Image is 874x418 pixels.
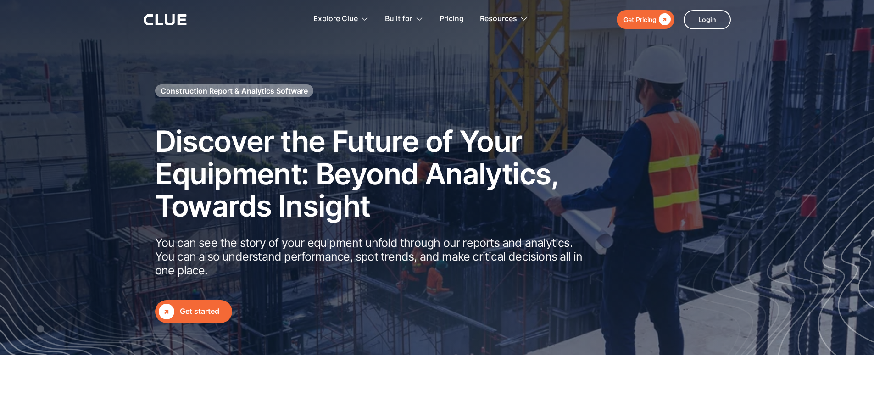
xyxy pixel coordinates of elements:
div: Get started [180,306,228,317]
div: Built for [385,5,423,33]
h1: Construction Report & Analytics Software [161,86,308,96]
a: Get Pricing [617,10,674,29]
h2: Discover the Future of Your Equipment: Beyond Analytics, Towards Insight [155,125,591,222]
img: Construction fleet management software [671,83,874,355]
div:  [159,304,174,319]
div: Explore Clue [313,5,358,33]
a: Pricing [440,5,464,33]
div: Resources [480,5,517,33]
a: Get started [155,300,232,323]
p: You can see the story of your equipment unfold through our reports and analytics. You can also un... [155,236,591,277]
div: Explore Clue [313,5,369,33]
a: Login [684,10,731,29]
div:  [657,14,671,25]
div: Built for [385,5,412,33]
div: Resources [480,5,528,33]
div: Get Pricing [623,14,657,25]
